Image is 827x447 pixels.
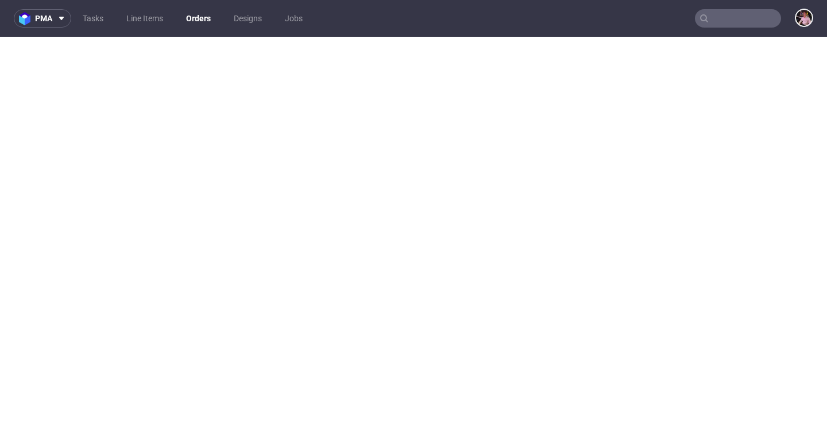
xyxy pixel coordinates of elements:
button: pma [14,9,71,28]
img: Aleks Ziemkowski [796,10,812,26]
a: Orders [179,9,218,28]
span: pma [35,14,52,22]
a: Designs [227,9,269,28]
a: Tasks [76,9,110,28]
a: Jobs [278,9,310,28]
a: Line Items [119,9,170,28]
img: logo [19,12,35,25]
